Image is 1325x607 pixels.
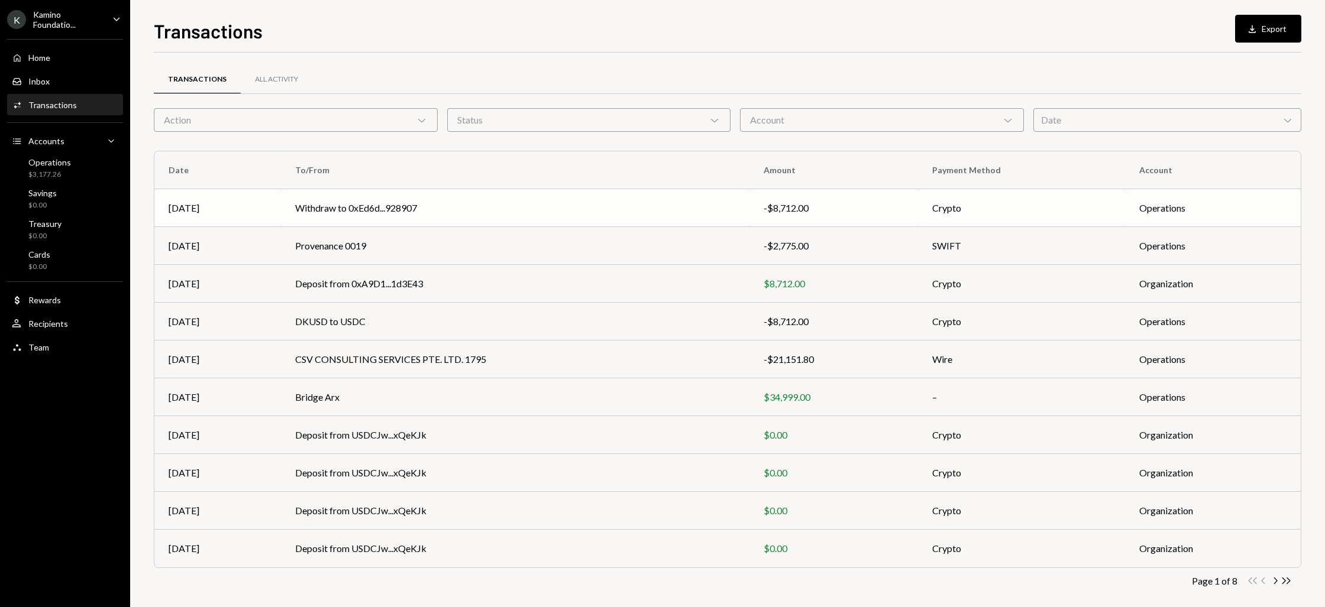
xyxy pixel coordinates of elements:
[168,74,227,85] div: Transactions
[154,108,438,132] div: Action
[764,466,903,480] div: $0.00
[764,390,903,404] div: $34,999.00
[918,378,1125,416] td: –
[918,492,1125,530] td: Crypto
[169,466,267,480] div: [DATE]
[169,504,267,518] div: [DATE]
[28,295,61,305] div: Rewards
[28,188,57,198] div: Savings
[7,130,123,151] a: Accounts
[764,201,903,215] div: -$8,712.00
[918,340,1125,378] td: Wire
[764,314,903,329] div: -$8,712.00
[7,184,123,213] a: Savings$0.00
[281,265,750,303] td: Deposit from 0xA9D1...1d3E43
[7,336,123,358] a: Team
[918,151,1125,189] th: Payment Method
[7,154,123,182] a: Operations$3,177.26
[1125,340,1301,378] td: Operations
[154,151,281,189] th: Date
[7,10,26,29] div: K
[7,47,123,68] a: Home
[28,262,50,272] div: $0.00
[28,136,64,146] div: Accounts
[764,504,903,518] div: $0.00
[7,215,123,244] a: Treasury$0.00
[7,313,123,334] a: Recipients
[749,151,917,189] th: Amount
[281,151,750,189] th: To/From
[33,9,103,30] div: Kamino Foundatio...
[764,352,903,366] div: -$21,151.80
[918,189,1125,227] td: Crypto
[281,454,750,492] td: Deposit from USDCJw...xQeKJk
[169,314,267,329] div: [DATE]
[169,201,267,215] div: [DATE]
[1125,416,1301,454] td: Organization
[918,454,1125,492] td: Crypto
[1125,303,1301,340] td: Operations
[169,239,267,253] div: [DATE]
[1192,575,1237,586] div: Page 1 of 8
[1125,265,1301,303] td: Organization
[1125,151,1301,189] th: Account
[764,277,903,291] div: $8,712.00
[281,492,750,530] td: Deposit from USDCJw...xQeKJk
[281,416,750,454] td: Deposit from USDCJw...xQeKJk
[281,530,750,567] td: Deposit from USDCJw...xQeKJk
[764,239,903,253] div: -$2,775.00
[1125,378,1301,416] td: Operations
[281,189,750,227] td: Withdraw to 0xEd6d...928907
[281,303,750,340] td: DKUSD to USDC
[1033,108,1301,132] div: Date
[28,76,50,86] div: Inbox
[7,289,123,310] a: Rewards
[918,416,1125,454] td: Crypto
[28,231,62,241] div: $0.00
[169,390,267,404] div: [DATE]
[28,100,77,110] div: Transactions
[28,219,62,229] div: Treasury
[169,428,267,442] div: [DATE]
[28,157,71,167] div: Operations
[241,64,312,95] a: All Activity
[169,352,267,366] div: [DATE]
[28,342,49,352] div: Team
[918,530,1125,567] td: Crypto
[28,170,71,180] div: $3,177.26
[255,74,298,85] div: All Activity
[7,70,123,92] a: Inbox
[281,227,750,265] td: Provenance 0019
[1125,492,1301,530] td: Organization
[740,108,1024,132] div: Account
[281,340,750,378] td: CSV CONSULTING SERVICES PTE. LTD. 1795
[1125,530,1301,567] td: Organization
[154,64,241,95] a: Transactions
[1125,227,1301,265] td: Operations
[1125,454,1301,492] td: Organization
[169,541,267,556] div: [DATE]
[918,265,1125,303] td: Crypto
[281,378,750,416] td: Bridge Arx
[28,319,68,329] div: Recipients
[169,277,267,291] div: [DATE]
[28,200,57,210] div: $0.00
[7,246,123,274] a: Cards$0.00
[7,94,123,115] a: Transactions
[764,541,903,556] div: $0.00
[918,227,1125,265] td: SWIFT
[28,53,50,63] div: Home
[154,19,263,43] h1: Transactions
[1125,189,1301,227] td: Operations
[447,108,731,132] div: Status
[1235,15,1301,43] button: Export
[918,303,1125,340] td: Crypto
[28,249,50,259] div: Cards
[764,428,903,442] div: $0.00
